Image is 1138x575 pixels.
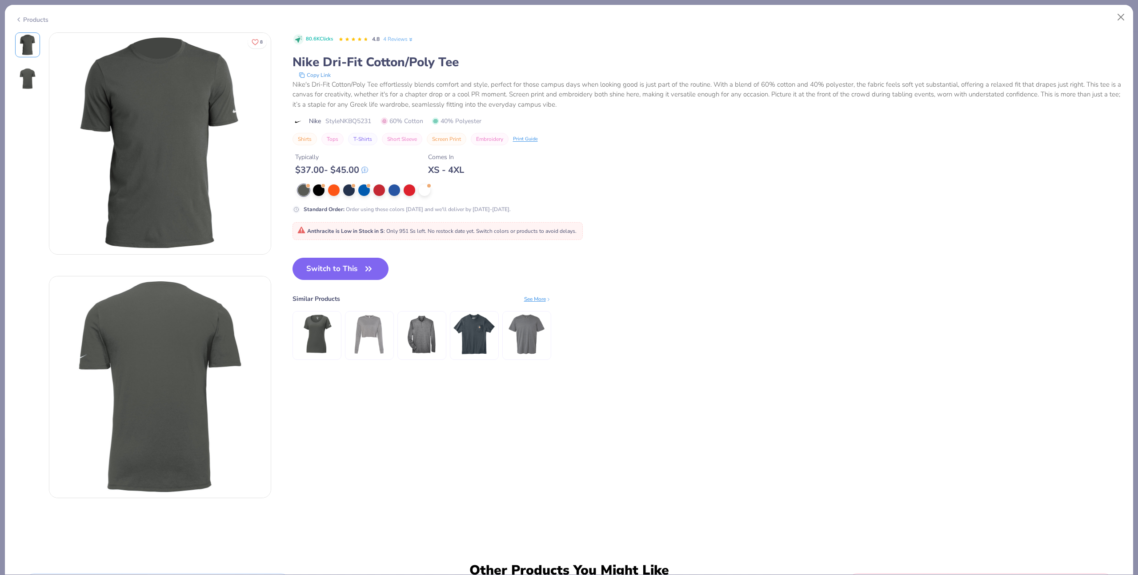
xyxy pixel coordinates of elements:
img: Nike Ladies Dri-Fit Cotton/Poly Scoop Neck Tee [296,313,338,355]
img: Front [49,33,271,254]
div: Typically [295,152,368,162]
span: 80.6K Clicks [306,36,333,43]
button: Like [248,36,267,48]
strong: Anthracite is Low in Stock in S [307,228,384,235]
button: Screen Print [427,133,466,145]
img: brand logo [293,118,305,125]
button: Switch to This [293,258,389,280]
img: Adidas Blended T-Shirt [505,313,548,355]
div: XS - 4XL [428,164,464,176]
span: Nike [309,116,321,126]
button: Embroidery [471,133,509,145]
div: Comes In [428,152,464,162]
button: T-Shirts [348,133,377,145]
img: Back [49,276,271,498]
button: Tops [321,133,344,145]
a: 4 Reviews [383,35,414,43]
strong: Standard Order : [304,206,345,213]
img: Front [17,34,38,56]
img: UltraClub Men's Cool & Dry Heathered Performance Quarter-Zip [401,313,443,355]
span: 40% Polyester [432,116,481,126]
span: 8 [260,40,263,44]
span: 60% Cotton [381,116,423,126]
button: copy to clipboard [296,71,333,80]
div: Products [15,15,48,24]
button: Close [1113,9,1130,26]
div: Similar Products [293,294,340,303]
div: $ 37.00 - $ 45.00 [295,164,368,176]
span: Style NKBQ5231 [325,116,371,126]
button: Short Sleeve [382,133,422,145]
img: Back [17,68,38,89]
div: Nike's Dri-Fit Cotton/Poly Tee effortlessly blends comfort and style, perfect for those campus da... [293,80,1123,110]
span: 4.8 [372,36,380,43]
div: See More [524,295,551,303]
img: Bella + Canvas Ladies' Cropped Fleece Crew [348,313,390,355]
div: Print Guide [513,136,538,143]
div: 4.8 Stars [338,32,369,47]
span: : Only 951 Ss left. No restock date yet. Switch colors or products to avoid delays. [297,228,577,235]
img: Carhartt Carhartt ® Workwear Pocket Short Sleeve T-Shirt [453,313,495,355]
button: Shirts [293,133,317,145]
div: Order using these colors [DATE] and we'll deliver by [DATE]-[DATE]. [304,205,511,213]
div: Nike Dri-Fit Cotton/Poly Tee [293,54,1123,71]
